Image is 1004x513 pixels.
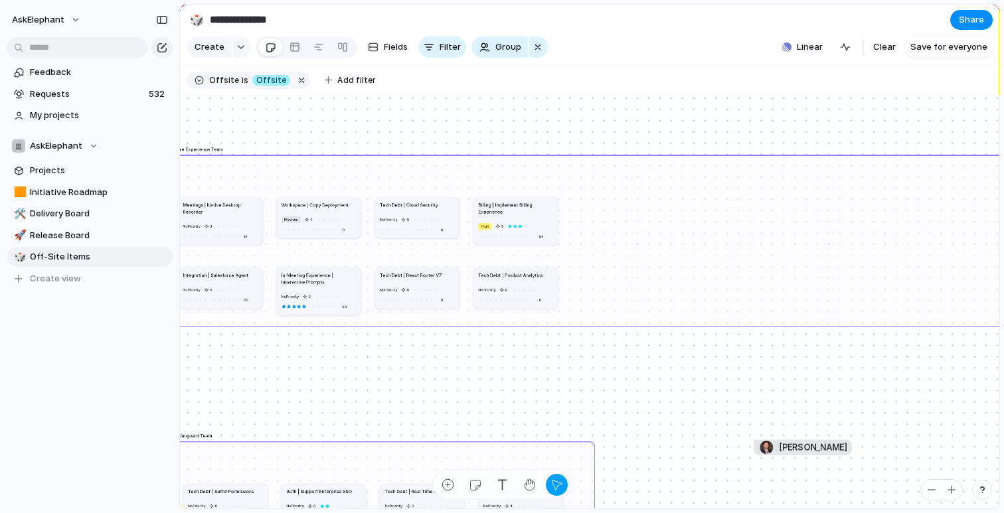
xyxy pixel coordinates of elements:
span: Core Experience Team [173,145,223,152]
button: Create [187,37,231,58]
span: 0 [438,224,446,232]
button: NoPriority [378,215,399,224]
button: High [477,222,493,231]
span: Filter [440,40,461,54]
button: 25 [240,295,252,305]
span: is [242,74,248,86]
button: Create view [7,269,173,289]
span: Offsite [209,74,239,86]
span: 0 [310,216,312,222]
button: 5 [203,285,213,295]
button: Linear [777,37,828,57]
span: Group [495,40,521,54]
span: 15 [241,230,249,239]
h1: Tech Debt | Cloud Security [380,201,438,208]
span: Save for everyone [910,40,987,54]
span: Add filter [337,74,376,86]
div: 🎲 [14,250,23,265]
span: Off-Site Items [30,250,168,263]
button: NoPriority [378,285,399,295]
button: 0 [437,295,447,305]
span: Create [195,40,224,54]
button: is [239,73,251,88]
span: No Priority [286,503,303,508]
div: 🎲 [189,11,204,29]
a: Projects [7,161,173,181]
span: 90 [340,301,349,309]
button: Medium [280,215,301,224]
span: 0 [313,503,315,508]
span: 55 [537,230,546,239]
span: Requests [30,88,145,101]
span: 0 [505,287,507,292]
span: Feedback [30,66,168,79]
span: Vanguard Team [179,432,212,439]
button: 3 [301,292,312,301]
span: 3 [210,223,212,228]
span: No Priority [282,294,299,299]
button: NoPriority [181,222,202,231]
span: 0 [438,294,446,303]
span: 1 [511,503,513,508]
button: 0 [400,285,410,295]
a: 🛠️Delivery Board [7,204,173,224]
h1: Tech Debt | Real Time Events [385,488,449,494]
span: 3 [308,293,310,299]
button: NoPriority [187,501,207,510]
button: 1 [503,501,514,510]
h1: Integration | Salesforce Agent [183,271,248,278]
button: 0 [437,225,447,234]
span: 0 [407,287,409,292]
a: 🎲Off-Site Items [7,247,173,267]
span: Create view [30,272,81,285]
div: 🛠️ [14,206,23,222]
span: Fields [384,40,408,54]
span: No Priority [478,287,495,292]
button: Clear [868,37,901,58]
h1: Billing | Implement Billing Experience [478,201,553,214]
span: Offsite [256,74,286,86]
span: High [481,223,489,228]
span: 532 [149,88,167,101]
div: 🟧 [14,184,23,200]
button: 55 [535,232,547,241]
button: NoPriority [280,292,300,301]
button: 0 [535,295,545,305]
span: AskElephant [12,13,64,27]
span: Projects [30,164,168,177]
button: Filter [418,37,466,58]
span: Delivery Board [30,207,168,220]
a: Requests532 [7,84,173,104]
span: 0 [412,503,414,508]
span: Medium [284,216,298,222]
button: 0 [303,215,314,224]
a: Feedback [7,62,173,82]
span: Release Board [30,229,168,242]
button: AskElephant [7,136,173,156]
button: 🚀 [12,229,25,242]
button: Offsite [250,73,293,88]
span: 5 [210,287,212,292]
button: Group [471,37,528,58]
button: Share [950,10,993,30]
span: 0 [215,503,217,508]
button: 15 [240,232,251,241]
button: Fields [363,37,413,58]
span: No Priority [385,503,402,508]
span: Linear [797,40,823,54]
button: NoPriority [482,501,503,510]
button: 0 [405,501,416,510]
button: 🎲 [12,250,25,263]
button: NoPriority [477,285,497,295]
span: No Priority [380,287,397,292]
button: Save for everyone [905,37,993,58]
a: My projects [7,106,173,125]
button: NoPriority [384,501,404,510]
button: 0 [498,285,509,295]
button: AskElephant [6,9,88,31]
span: Share [959,13,984,27]
button: 0 [208,501,218,510]
span: No Priority [188,503,205,508]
